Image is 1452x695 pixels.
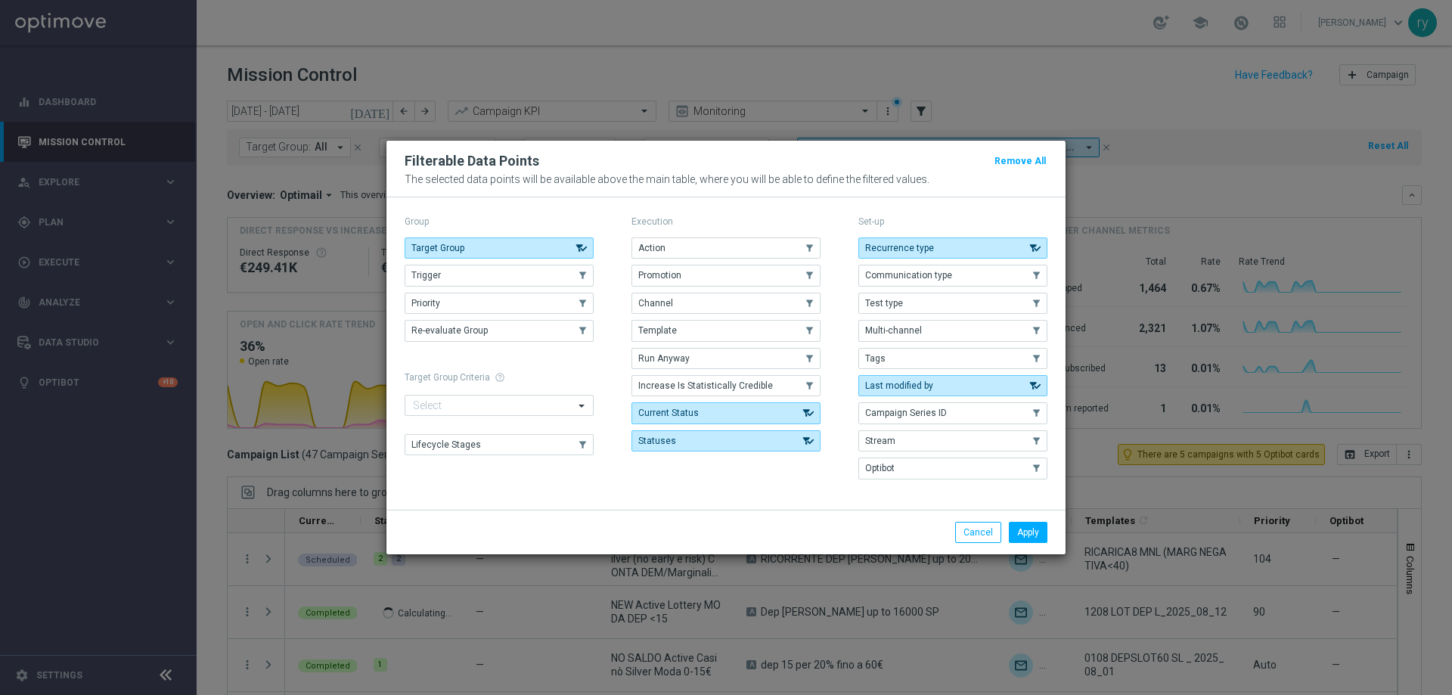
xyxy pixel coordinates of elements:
[858,458,1047,479] button: Optibot
[638,353,690,364] span: Run Anyway
[865,408,947,418] span: Campaign Series ID
[865,325,922,336] span: Multi-channel
[631,375,821,396] button: Increase Is Statistically Credible
[858,216,1047,228] p: Set-up
[405,237,594,259] button: Target Group
[405,173,1047,185] p: The selected data points will be available above the main table, where you will be able to define...
[858,265,1047,286] button: Communication type
[405,216,594,228] p: Group
[495,372,505,383] span: help_outline
[638,270,681,281] span: Promotion
[858,375,1047,396] button: Last modified by
[405,265,594,286] button: Trigger
[858,348,1047,369] button: Tags
[631,402,821,424] button: Current Status
[631,265,821,286] button: Promotion
[405,434,594,455] button: Lifecycle Stages
[411,243,464,253] span: Target Group
[638,243,665,253] span: Action
[865,380,933,391] span: Last modified by
[638,408,699,418] span: Current Status
[631,430,821,451] button: Statuses
[411,298,440,309] span: Priority
[638,298,673,309] span: Channel
[865,270,952,281] span: Communication type
[865,436,895,446] span: Stream
[858,320,1047,341] button: Multi-channel
[993,153,1047,169] button: Remove All
[631,216,821,228] p: Execution
[411,439,481,450] span: Lifecycle Stages
[638,380,773,391] span: Increase Is Statistically Credible
[638,325,677,336] span: Template
[411,270,441,281] span: Trigger
[631,320,821,341] button: Template
[405,372,594,383] h1: Target Group Criteria
[865,353,886,364] span: Tags
[411,325,488,336] span: Re-evaluate Group
[631,237,821,259] button: Action
[865,463,895,473] span: Optibot
[858,402,1047,424] button: Campaign Series ID
[638,436,676,446] span: Statuses
[405,320,594,341] button: Re-evaluate Group
[631,293,821,314] button: Channel
[955,522,1001,543] button: Cancel
[631,348,821,369] button: Run Anyway
[858,430,1047,451] button: Stream
[858,237,1047,259] button: Recurrence type
[865,243,934,253] span: Recurrence type
[405,152,539,170] h2: Filterable Data Points
[405,293,594,314] button: Priority
[858,293,1047,314] button: Test type
[1009,522,1047,543] button: Apply
[865,298,903,309] span: Test type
